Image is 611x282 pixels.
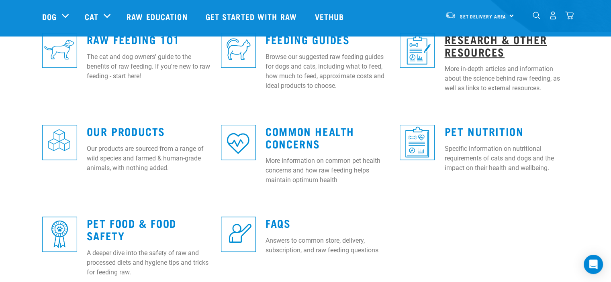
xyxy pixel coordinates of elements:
[42,10,57,22] a: Dog
[87,248,211,277] p: A deeper dive into the safety of raw and processed diets and hygiene tips and tricks for feeding ...
[42,33,77,68] img: re-icons-dog3-sq-blue.png
[307,0,354,32] a: Vethub
[400,125,435,160] img: re-icons-healthcheck3-sq-blue.png
[42,125,77,160] img: re-icons-cubes2-sq-blue.png
[460,15,507,18] span: Set Delivery Area
[565,11,574,20] img: home-icon@2x.png
[87,144,211,173] p: Our products are sourced from a range of wild species and farmed & human-grade animals, with noth...
[549,11,557,20] img: user.png
[266,156,390,185] p: More information on common pet health concerns and how raw feeding helps maintain optimum health
[444,36,547,55] a: Research & Other Resources
[87,52,211,81] p: The cat and dog owners' guide to the benefits of raw feeding. If you're new to raw feeding - star...
[266,128,354,146] a: Common Health Concerns
[85,10,98,22] a: Cat
[221,217,256,252] img: re-icons-faq-sq-blue.png
[445,12,456,19] img: van-moving.png
[221,33,256,68] img: re-icons-cat2-sq-blue.png
[444,64,569,93] p: More in-depth articles and information about the science behind raw feeding, as well as links to ...
[444,144,569,173] p: Specific information on nutritional requirements of cats and dogs and the impact on their health ...
[266,220,290,226] a: FAQs
[198,0,307,32] a: Get started with Raw
[266,236,390,255] p: Answers to common store, delivery, subscription, and raw feeding questions
[400,33,435,68] img: re-icons-healthcheck1-sq-blue.png
[221,125,256,160] img: re-icons-heart-sq-blue.png
[266,36,349,42] a: Feeding Guides
[87,128,165,134] a: Our Products
[87,36,180,42] a: Raw Feeding 101
[533,12,540,19] img: home-icon-1@2x.png
[87,220,176,238] a: Pet Food & Food Safety
[119,0,197,32] a: Raw Education
[444,128,523,134] a: Pet Nutrition
[42,217,77,252] img: re-icons-rosette-sq-blue.png
[584,255,603,274] div: Open Intercom Messenger
[266,52,390,91] p: Browse our suggested raw feeding guides for dogs and cats, including what to feed, how much to fe...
